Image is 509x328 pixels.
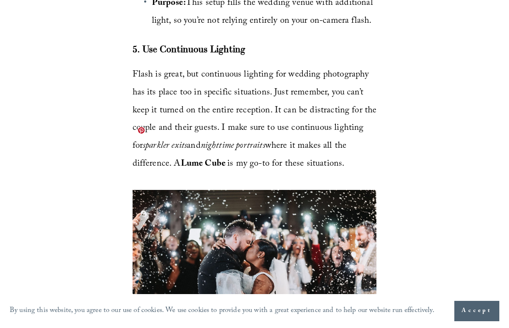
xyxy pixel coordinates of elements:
[201,139,265,154] em: nighttime portraits
[454,301,499,321] button: Accept
[137,126,145,134] a: Pin it!
[462,306,492,316] span: Accept
[133,68,379,172] span: Flash is great, but continuous lighting for wedding photography has its place too in specific sit...
[143,139,187,154] em: sparkler exits
[181,157,225,172] strong: Lume Cube
[133,43,245,55] strong: 5. Use Continuous Lighting
[10,304,434,318] p: By using this website, you agree to our use of cookies. We use cookies to provide you with a grea...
